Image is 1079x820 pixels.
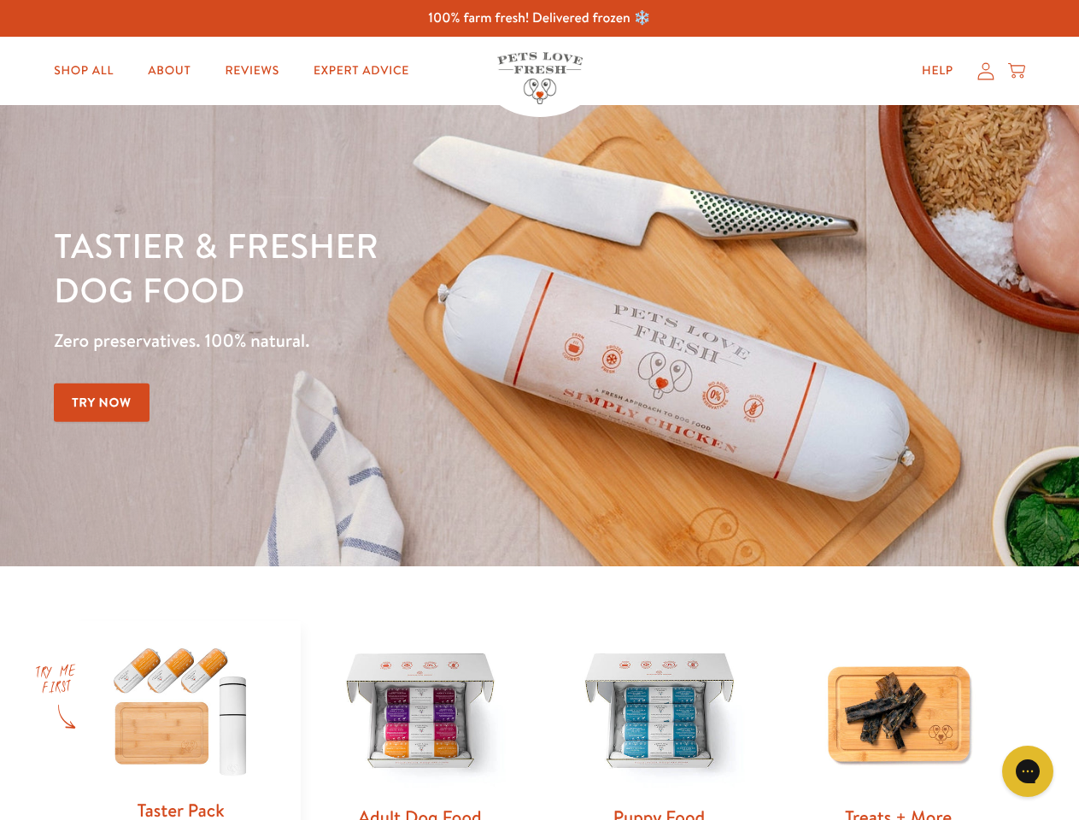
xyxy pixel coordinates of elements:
[54,325,701,356] p: Zero preservatives. 100% natural.
[54,384,150,422] a: Try Now
[54,223,701,312] h1: Tastier & fresher dog food
[40,54,127,88] a: Shop All
[211,54,292,88] a: Reviews
[994,740,1062,803] iframe: Gorgias live chat messenger
[497,52,583,104] img: Pets Love Fresh
[908,54,967,88] a: Help
[134,54,204,88] a: About
[300,54,423,88] a: Expert Advice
